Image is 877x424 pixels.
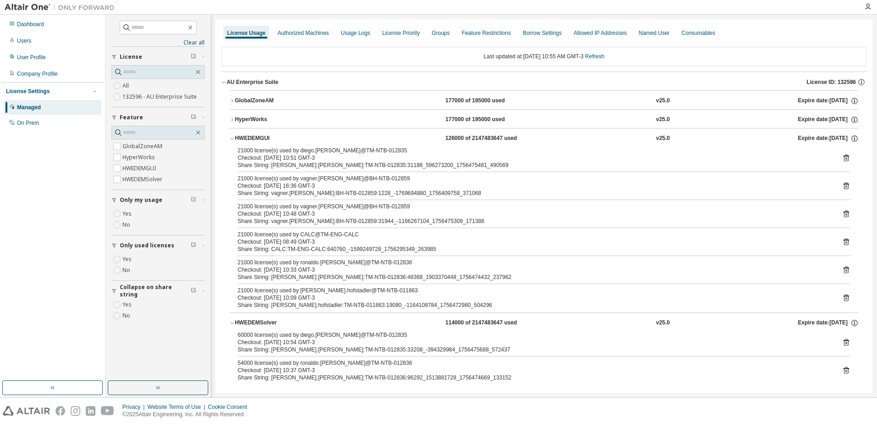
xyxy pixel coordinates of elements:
[238,245,828,253] div: Share String: CALC:TM-ENG-CALC:640760_-1599249728_1756295349_263985
[238,287,828,294] div: 21000 license(s) used by [PERSON_NAME].hofstadler@TM-NTB-011863
[238,154,828,162] div: Checkout: [DATE] 10:51 GMT-3
[278,29,329,37] div: Authorized Machines
[86,406,95,416] img: linkedin.svg
[238,190,828,197] div: Share String: vagner.[PERSON_NAME]:BH-NTB-012859:1228_-1769694880_1756409758_371068
[221,72,867,92] button: AU Enterprise SuiteLicense ID: 132596
[122,254,133,265] label: Yes
[191,242,196,249] span: Clear filter
[238,162,828,169] div: Share String: [PERSON_NAME].[PERSON_NAME]:TM-NTB-012835:31188_596273200_1756475481_490569
[798,319,858,327] div: Expire date: [DATE]
[208,403,252,411] div: Cookie Consent
[122,174,164,185] label: HWEDEMSolver
[56,406,65,416] img: facebook.svg
[238,346,828,353] div: Share String: [PERSON_NAME].[PERSON_NAME]:TM-NTB-012835:33208_-394329984_1756475688_572437
[656,319,670,327] div: v25.0
[229,91,859,111] button: GlobalZoneAM177000 of 195000 usedv25.0Expire date:[DATE]
[235,97,317,105] div: GlobalZoneAM
[111,107,205,128] button: Feature
[227,29,266,37] div: License Usage
[122,411,253,418] p: © 2025 Altair Engineering, Inc. All Rights Reserved.
[120,196,162,204] span: Only my usage
[122,152,157,163] label: HyperWorks
[122,403,147,411] div: Privacy
[238,175,828,182] div: 21000 license(s) used by vagner.[PERSON_NAME]@BH-NTB-012859
[122,265,132,276] label: No
[638,29,669,37] div: Named User
[120,242,174,249] span: Only used licenses
[191,287,196,295] span: Clear filter
[238,331,828,339] div: 60000 license(s) used by diego.[PERSON_NAME]@TM-NTB-012835
[120,114,143,121] span: Feature
[111,47,205,67] button: License
[191,53,196,61] span: Clear filter
[122,163,158,174] label: HWEDEMGUI
[445,134,528,143] div: 126000 of 2147483647 used
[445,116,528,124] div: 177000 of 195000 used
[71,406,80,416] img: instagram.svg
[238,210,828,218] div: Checkout: [DATE] 10:48 GMT-3
[120,53,142,61] span: License
[122,219,132,230] label: No
[17,37,31,45] div: Users
[238,359,828,367] div: 54000 license(s) used by ronaldo.[PERSON_NAME]@TM-NTB-012836
[227,78,278,86] div: AU Enterprise Suite
[798,134,858,143] div: Expire date: [DATE]
[238,339,828,346] div: Checkout: [DATE] 10:54 GMT-3
[432,29,450,37] div: Groups
[238,231,828,238] div: 21000 license(s) used by CALC@TM-ENG-CALC
[17,70,58,78] div: Company Profile
[6,88,50,95] div: License Settings
[122,299,133,310] label: Yes
[191,196,196,204] span: Clear filter
[122,80,131,91] label: All
[238,259,828,266] div: 21000 license(s) used by ronaldo.[PERSON_NAME]@TM-NTB-012836
[585,53,605,60] a: Refresh
[238,367,828,374] div: Checkout: [DATE] 10:37 GMT-3
[111,39,205,46] a: Clear all
[229,313,859,333] button: HWEDEMSolver114000 of 2147483647 usedv25.0Expire date:[DATE]
[235,134,317,143] div: HWEDEMGUI
[5,3,119,12] img: Altair One
[191,114,196,121] span: Clear filter
[229,110,859,130] button: HyperWorks177000 of 195000 usedv25.0Expire date:[DATE]
[235,319,317,327] div: HWEDEMSolver
[122,310,132,321] label: No
[101,406,114,416] img: youtube.svg
[382,29,420,37] div: License Priority
[122,91,199,102] label: 132596 - AU Enterprise Suite
[341,29,370,37] div: Usage Logs
[238,273,828,281] div: Share String: [PERSON_NAME].[PERSON_NAME]:TM-NTB-012836:48368_1903370448_1756474432_237962
[111,235,205,256] button: Only used licenses
[238,294,828,301] div: Checkout: [DATE] 10:09 GMT-3
[807,78,856,86] span: License ID: 132596
[238,301,828,309] div: Share String: [PERSON_NAME].hofstadler:TM-NTB-011863:19080_-1164108784_1756472980_504296
[574,29,627,37] div: Allowed IP Addresses
[221,47,867,66] div: Last updated at: [DATE] 10:55 AM GMT-3
[238,203,828,210] div: 21000 license(s) used by vagner.[PERSON_NAME]@BH-NTB-012859
[17,54,46,61] div: User Profile
[238,374,828,381] div: Share String: [PERSON_NAME].[PERSON_NAME]:TM-NTB-012836:96292_1513881728_1756474669_133152
[462,29,511,37] div: Feature Restrictions
[445,97,528,105] div: 177000 of 195000 used
[111,281,205,301] button: Collapse on share string
[111,190,205,210] button: Only my usage
[147,403,208,411] div: Website Terms of Use
[229,128,859,149] button: HWEDEMGUI126000 of 2147483647 usedv25.0Expire date:[DATE]
[3,406,50,416] img: altair_logo.svg
[122,141,164,152] label: GlobalZoneAM
[122,208,133,219] label: Yes
[238,218,828,225] div: Share String: vagner.[PERSON_NAME]:BH-NTB-012859:31944_-1166267104_1756475309_171388
[17,119,39,127] div: On Prem
[17,21,44,28] div: Dashboard
[798,97,858,105] div: Expire date: [DATE]
[238,147,828,154] div: 21000 license(s) used by diego.[PERSON_NAME]@TM-NTB-012835
[238,238,828,245] div: Checkout: [DATE] 08:49 GMT-3
[656,134,670,143] div: v25.0
[682,29,715,37] div: Consumables
[798,116,858,124] div: Expire date: [DATE]
[656,116,670,124] div: v25.0
[656,97,670,105] div: v25.0
[235,116,317,124] div: HyperWorks
[523,29,562,37] div: Borrow Settings
[17,104,41,111] div: Managed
